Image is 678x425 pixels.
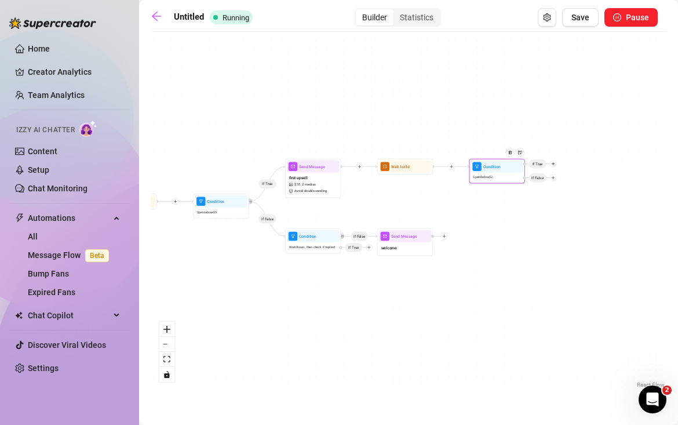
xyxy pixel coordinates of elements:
[381,232,389,241] span: mail
[508,150,512,155] img: Trash
[28,44,50,53] a: Home
[391,233,417,239] span: Send Message
[289,175,308,181] span: first upsell
[159,352,174,367] button: fit view
[285,159,341,198] div: mailSend Messagefirst upsellpicture$35,2 mediassafety-certificateAvoid double sending
[358,165,362,169] span: plus
[367,245,371,249] span: plus
[355,8,441,27] div: segmented control
[15,213,24,223] span: thunderbolt
[85,249,109,262] span: Beta
[294,188,327,194] span: Avoid double sending
[381,162,389,170] span: clock-circle
[289,189,294,193] span: safety-certificate
[79,120,97,137] img: AI Chatter
[381,245,397,251] span: welcome
[662,386,672,395] span: 2
[196,197,205,206] span: filter
[472,162,481,170] span: filter
[538,8,556,27] button: Open Exit Rules
[248,200,252,202] span: retweet
[626,13,649,22] span: Pause
[517,150,522,155] img: Sticky Note
[377,159,433,175] div: clock-circleWait for3d
[299,164,325,170] span: Send Message
[299,233,316,239] span: Condition
[391,164,410,170] span: Wait for 3d
[289,162,297,170] span: mail
[207,198,224,205] span: Condition
[28,250,114,260] a: Message FlowBeta
[356,9,393,26] div: Builder
[15,311,23,319] img: Chat Copilot
[637,382,665,388] a: React Flow attribution
[294,182,301,187] span: $ 35 ,
[197,210,217,215] span: Spent above $ 3
[613,13,621,21] span: pause-circle
[223,13,249,22] span: Running
[28,209,110,227] span: Automations
[483,164,501,170] span: Condition
[639,386,666,413] iframe: Intercom live chat
[377,228,433,256] div: mailSend Messagewelcome
[28,147,57,156] a: Content
[28,184,88,193] a: Chat Monitoring
[28,63,121,81] a: Creator Analytics
[604,8,658,27] button: Pause
[151,10,162,22] span: arrow-left
[571,13,589,22] span: Save
[285,228,341,253] div: filterConditionWait0hours, then check if repliedIf True
[101,194,157,209] div: clock-circle
[159,322,174,382] div: React Flow controls
[473,175,493,180] span: Spent below $ 2
[174,12,204,22] strong: Untitled
[528,159,546,169] span: If True
[28,165,49,175] a: Setup
[442,234,446,238] span: plus
[28,90,85,100] a: Team Analytics
[28,288,75,297] a: Expired Fans
[345,242,363,252] span: If True
[159,337,174,352] button: zoom out
[249,201,286,236] g: Edge from 32c40c9a-a1f6-42b2-8363-645041bef197 to b4948b84-3aba-442d-ba0e-957285eaa683
[340,235,344,237] span: retweet
[289,183,294,187] span: picture
[173,199,177,204] span: plus
[28,364,59,373] a: Settings
[28,340,106,350] a: Discover Viral Videos
[28,269,69,278] a: Bump Fans
[543,13,551,21] span: setting
[450,165,454,169] span: plus
[9,17,96,29] img: logo-BBDzfeDw.svg
[159,367,174,382] button: toggle interactivity
[302,182,316,187] span: 2 medias
[28,306,110,325] span: Chat Copilot
[562,8,599,27] button: Save Flow
[469,159,525,184] div: TrashSticky NotefilterConditionSpentbelow$2If FalseIf True
[289,245,335,249] span: Wait 0 hours, then check if replied
[151,10,168,24] a: arrow-left
[28,232,38,241] a: All
[16,125,75,136] span: Izzy AI Chatter
[551,176,555,180] span: plus
[159,322,174,337] button: zoom in
[551,162,555,166] span: plus
[193,194,249,219] div: filterConditionSpentabove$3
[528,173,546,183] span: If False
[289,232,297,241] span: filter
[393,9,440,26] div: Statistics
[249,166,286,201] g: Edge from 32c40c9a-a1f6-42b2-8363-645041bef197 to 5487d5c6-6852-425f-a847-523189824a88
